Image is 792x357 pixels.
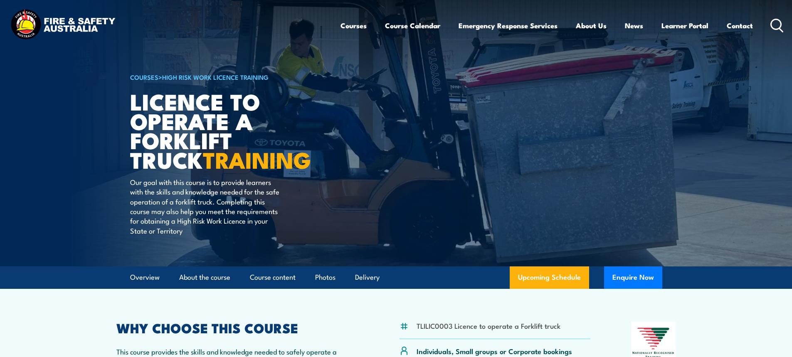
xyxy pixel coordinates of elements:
[661,15,708,37] a: Learner Portal
[250,266,296,288] a: Course content
[355,266,380,288] a: Delivery
[130,177,282,235] p: Our goal with this course is to provide learners with the skills and knowledge needed for the saf...
[203,142,311,176] strong: TRAINING
[116,322,359,333] h2: WHY CHOOSE THIS COURSE
[604,266,662,289] button: Enquire Now
[315,266,336,288] a: Photos
[385,15,440,37] a: Course Calendar
[727,15,753,37] a: Contact
[459,15,558,37] a: Emergency Response Services
[417,321,560,330] li: TLILIC0003 Licence to operate a Forklift truck
[576,15,607,37] a: About Us
[179,266,230,288] a: About the course
[417,346,572,356] p: Individuals, Small groups or Corporate bookings
[130,72,158,81] a: COURSES
[162,72,269,81] a: High Risk Work Licence Training
[130,72,336,82] h6: >
[510,266,589,289] a: Upcoming Schedule
[625,15,643,37] a: News
[130,91,336,169] h1: Licence to operate a forklift truck
[130,266,160,288] a: Overview
[340,15,367,37] a: Courses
